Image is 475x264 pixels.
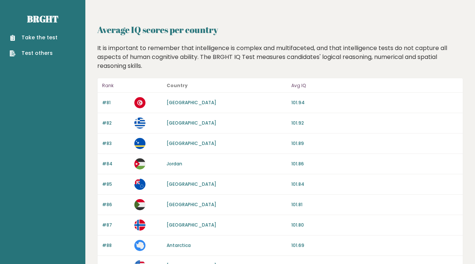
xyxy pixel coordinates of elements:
b: Country [167,82,188,89]
p: Rank [102,81,130,90]
img: ck.svg [134,179,145,190]
p: #88 [102,242,130,249]
p: 101.89 [291,140,458,147]
a: Antarctica [167,242,191,248]
a: Jordan [167,161,182,167]
a: Test others [10,49,58,57]
a: [GEOGRAPHIC_DATA] [167,201,216,208]
p: 101.69 [291,242,458,249]
p: #86 [102,201,130,208]
p: 101.92 [291,120,458,126]
p: #84 [102,161,130,167]
a: [GEOGRAPHIC_DATA] [167,99,216,106]
p: #82 [102,120,130,126]
a: Brght [27,13,58,25]
h2: Average IQ scores per country [97,23,463,36]
a: [GEOGRAPHIC_DATA] [167,222,216,228]
a: [GEOGRAPHIC_DATA] [167,181,216,187]
p: 101.84 [291,181,458,188]
a: Take the test [10,34,58,42]
p: #81 [102,99,130,106]
img: aq.svg [134,240,145,251]
img: bv.svg [134,220,145,231]
img: gr.svg [134,118,145,129]
p: 101.94 [291,99,458,106]
img: jo.svg [134,158,145,169]
p: Avg IQ [291,81,458,90]
div: It is important to remember that intelligence is complex and multifaceted, and that intelligence ... [95,44,466,70]
p: #87 [102,222,130,228]
img: cw.svg [134,138,145,149]
img: sd.svg [134,199,145,210]
a: [GEOGRAPHIC_DATA] [167,120,216,126]
p: #83 [102,140,130,147]
p: 101.81 [291,201,458,208]
p: 101.80 [291,222,458,228]
img: tn.svg [134,97,145,108]
p: #85 [102,181,130,188]
a: [GEOGRAPHIC_DATA] [167,140,216,146]
p: 101.86 [291,161,458,167]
